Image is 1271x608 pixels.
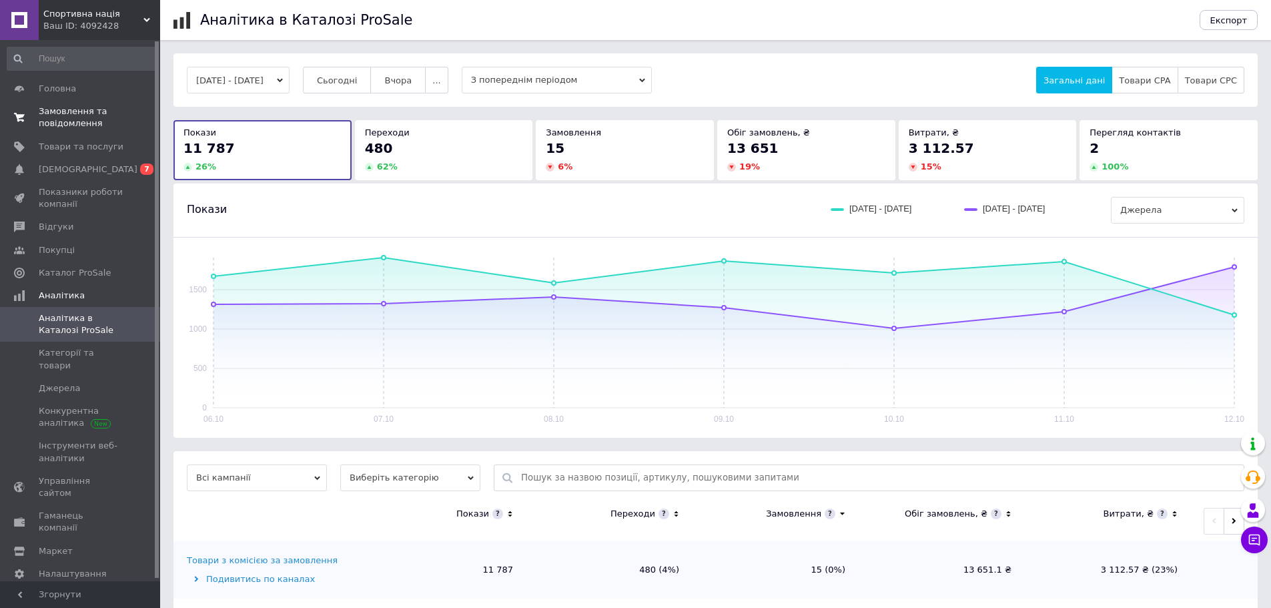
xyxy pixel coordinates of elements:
[1025,541,1191,599] td: 3 112.57 ₴ (23%)
[377,162,398,172] span: 62 %
[456,508,489,520] div: Покази
[187,555,338,567] div: Товари з комісією за замовлення
[187,202,227,217] span: Покази
[183,127,216,137] span: Покази
[39,105,123,129] span: Замовлення та повідомлення
[43,20,160,32] div: Ваш ID: 4092428
[1090,127,1181,137] span: Перегляд контактів
[1102,162,1128,172] span: 100 %
[43,8,143,20] span: Спортивна нація
[1241,527,1268,553] button: Чат з покупцем
[200,12,412,28] h1: Аналітика в Каталозі ProSale
[365,127,410,137] span: Переходи
[546,140,564,156] span: 15
[714,414,734,424] text: 09.10
[203,414,224,424] text: 06.10
[1054,414,1074,424] text: 11.10
[189,285,207,294] text: 1500
[1090,140,1099,156] span: 2
[360,541,526,599] td: 11 787
[558,162,572,172] span: 6 %
[140,164,153,175] span: 7
[39,164,137,176] span: [DEMOGRAPHIC_DATA]
[905,508,987,520] div: Обіг замовлень, ₴
[39,83,76,95] span: Головна
[39,510,123,534] span: Гаманець компанії
[1043,75,1105,85] span: Загальні дані
[39,475,123,499] span: Управління сайтом
[39,267,111,279] span: Каталог ProSale
[7,47,157,71] input: Пошук
[693,541,859,599] td: 15 (0%)
[317,75,358,85] span: Сьогодні
[39,382,80,394] span: Джерела
[39,290,85,302] span: Аналітика
[39,405,123,429] span: Конкурентна аналітика
[365,140,393,156] span: 480
[193,364,207,373] text: 500
[1112,67,1178,93] button: Товари CPA
[370,67,426,93] button: Вчора
[39,312,123,336] span: Аналітика в Каталозі ProSale
[384,75,412,85] span: Вчора
[187,67,290,93] button: [DATE] - [DATE]
[859,541,1025,599] td: 13 651.1 ₴
[1178,67,1244,93] button: Товари CPC
[610,508,655,520] div: Переходи
[183,140,235,156] span: 11 787
[39,440,123,464] span: Інструменти веб-аналітики
[462,67,652,93] span: З попереднім періодом
[39,568,107,580] span: Налаштування
[1103,508,1154,520] div: Витрати, ₴
[1111,197,1244,224] span: Джерела
[1224,414,1244,424] text: 12.10
[526,541,693,599] td: 480 (4%)
[187,573,357,585] div: Подивитись по каналах
[909,140,974,156] span: 3 112.57
[727,127,810,137] span: Обіг замовлень, ₴
[195,162,216,172] span: 26 %
[39,244,75,256] span: Покупці
[727,140,779,156] span: 13 651
[39,221,73,233] span: Відгуки
[766,508,821,520] div: Замовлення
[921,162,941,172] span: 15 %
[425,67,448,93] button: ...
[1210,15,1248,25] span: Експорт
[202,403,207,412] text: 0
[303,67,372,93] button: Сьогодні
[1200,10,1258,30] button: Експорт
[1119,75,1170,85] span: Товари CPA
[432,75,440,85] span: ...
[1036,67,1112,93] button: Загальні дані
[374,414,394,424] text: 07.10
[521,465,1237,491] input: Пошук за назвою позиції, артикулу, пошуковими запитами
[340,465,480,491] span: Виберіть категорію
[1185,75,1237,85] span: Товари CPC
[544,414,564,424] text: 08.10
[39,186,123,210] span: Показники роботи компанії
[739,162,760,172] span: 19 %
[39,545,73,557] span: Маркет
[39,347,123,371] span: Категорії та товари
[909,127,959,137] span: Витрати, ₴
[546,127,601,137] span: Замовлення
[189,324,207,334] text: 1000
[884,414,904,424] text: 10.10
[187,465,327,491] span: Всі кампанії
[39,141,123,153] span: Товари та послуги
